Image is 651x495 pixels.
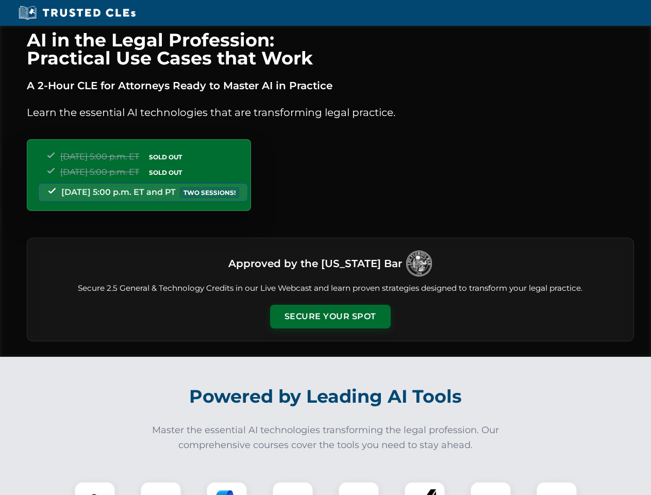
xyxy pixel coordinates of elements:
p: Learn the essential AI technologies that are transforming legal practice. [27,104,634,121]
span: [DATE] 5:00 p.m. ET [60,167,139,177]
img: Logo [406,251,432,276]
p: Master the essential AI technologies transforming the legal profession. Our comprehensive courses... [145,423,506,453]
span: SOLD OUT [145,167,186,178]
img: Trusted CLEs [15,5,139,21]
h1: AI in the Legal Profession: Practical Use Cases that Work [27,31,634,67]
p: A 2-Hour CLE for Attorneys Ready to Master AI in Practice [27,77,634,94]
p: Secure 2.5 General & Technology Credits in our Live Webcast and learn proven strategies designed ... [40,283,621,294]
h2: Powered by Leading AI Tools [40,378,611,415]
h3: Approved by the [US_STATE] Bar [228,254,402,273]
span: SOLD OUT [145,152,186,162]
button: Secure Your Spot [270,305,391,328]
span: [DATE] 5:00 p.m. ET [60,152,139,161]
